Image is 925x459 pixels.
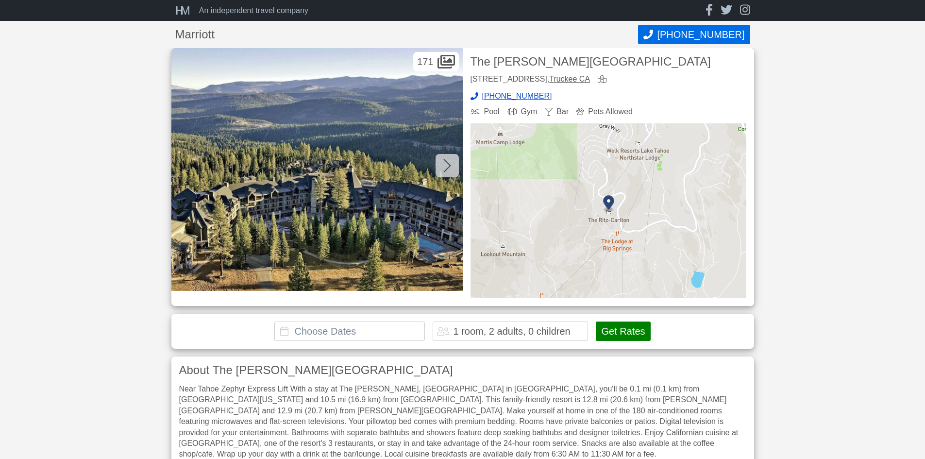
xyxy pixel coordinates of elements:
h1: Marriott [175,29,639,40]
a: facebook [706,4,713,17]
a: view map [598,75,610,85]
div: Gym [507,108,538,116]
h3: About The [PERSON_NAME][GEOGRAPHIC_DATA] [179,364,746,376]
div: [STREET_ADDRESS], [471,75,590,85]
input: Choose Dates [274,322,425,341]
a: Truckee CA [549,75,590,83]
img: Marriott [175,52,214,91]
button: Get Rates [596,322,650,341]
span: H [175,4,181,17]
h2: The [PERSON_NAME][GEOGRAPHIC_DATA] [471,56,746,68]
span: [PHONE_NUMBER] [482,92,552,100]
div: 1 room, 2 adults, 0 children [453,326,570,336]
div: Bar [545,108,569,116]
button: Call [638,25,750,44]
a: instagram [740,4,750,17]
div: Pool [471,108,500,116]
a: HM [175,5,195,17]
div: An independent travel company [199,7,308,15]
span: M [181,4,187,17]
a: twitter [721,4,732,17]
div: Pets Allowed [576,108,633,116]
span: [PHONE_NUMBER] [657,29,744,40]
div: 171 [413,52,458,71]
img: Featured [171,48,463,291]
img: map [471,123,746,298]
